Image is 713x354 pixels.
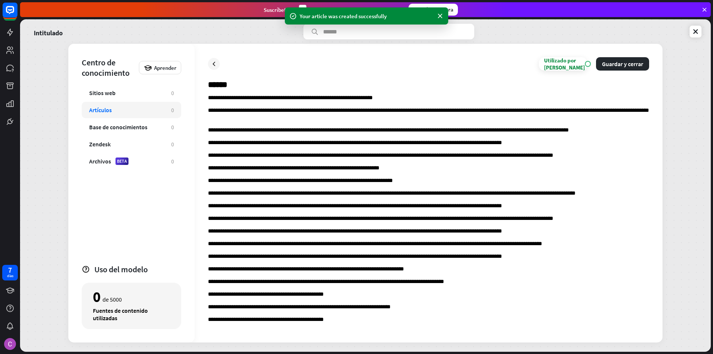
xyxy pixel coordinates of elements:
font: días [7,273,13,278]
button: Abrir el widget de chat LiveChat [6,3,28,25]
font: 3 [301,6,304,13]
font: Suscríbete en [264,6,296,13]
font: días para obtener tu primer mes por $1 [309,6,403,13]
font: Suscríbete ahora [413,6,453,13]
div: Your article was created successfully [300,12,433,20]
a: 7 días [2,265,18,280]
font: 7 [8,265,12,275]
